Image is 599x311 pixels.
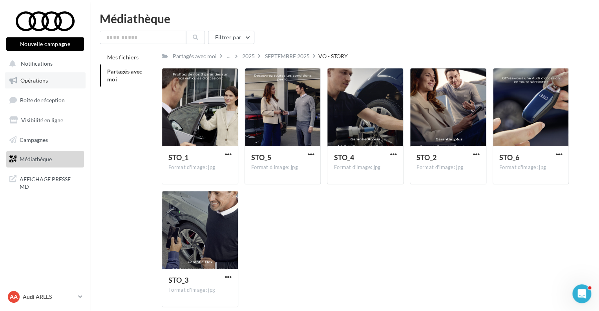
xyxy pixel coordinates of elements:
a: Campagnes [5,132,86,148]
div: VO - STORY [318,52,348,60]
div: SEPTEMBRE 2025 [265,52,310,60]
div: 2025 [242,52,255,60]
a: AFFICHAGE PRESSE MD [5,171,86,194]
span: STO_5 [251,153,271,162]
a: AA Audi ARLES [6,289,84,304]
div: Format d'image: jpg [416,164,480,171]
button: Nouvelle campagne [6,37,84,51]
span: STO_1 [168,153,188,162]
span: Partagés avec moi [107,68,142,83]
span: STO_6 [499,153,519,162]
a: Médiathèque [5,151,86,167]
span: Médiathèque [20,156,52,162]
iframe: Intercom live chat [572,284,591,303]
div: Format d'image: jpg [499,164,562,171]
span: AFFICHAGE PRESSE MD [20,174,81,191]
span: Visibilité en ligne [21,117,63,123]
div: Format d'image: jpg [168,164,232,171]
div: ... [225,51,232,62]
span: STO_4 [334,153,354,162]
span: Mes fichiers [107,54,139,61]
button: Filtrer par [208,31,254,44]
span: STO_2 [416,153,436,162]
div: Médiathèque [100,13,590,24]
div: Format d'image: jpg [168,287,232,294]
span: AA [10,293,18,301]
a: Opérations [5,72,86,89]
span: Opérations [20,77,48,84]
a: Visibilité en ligne [5,112,86,129]
div: Format d'image: jpg [334,164,397,171]
div: Partagés avec moi [173,52,217,60]
p: Audi ARLES [23,293,75,301]
span: STO_3 [168,276,188,284]
span: Campagnes [20,136,48,143]
div: Format d'image: jpg [251,164,314,171]
a: Boîte de réception [5,92,86,109]
span: Boîte de réception [20,97,65,103]
span: Notifications [21,61,53,67]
